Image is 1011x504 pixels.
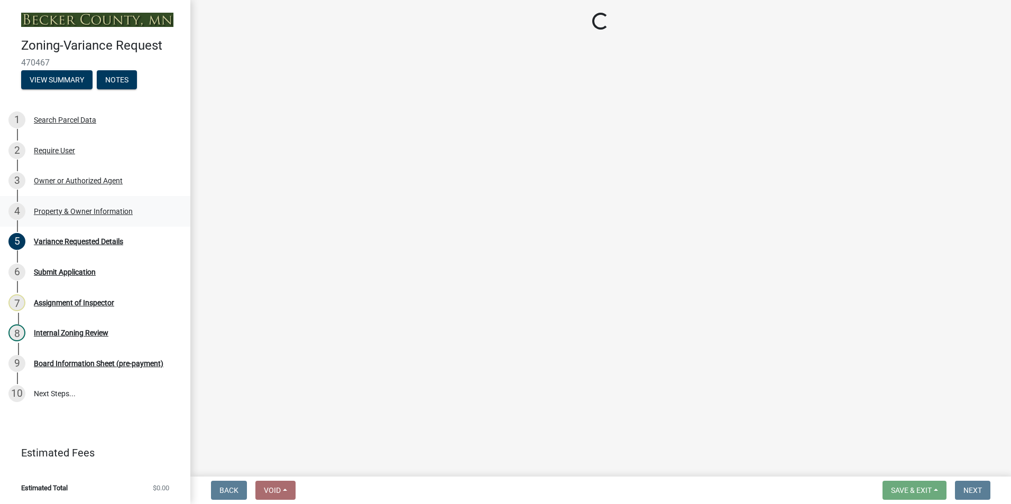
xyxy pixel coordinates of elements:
div: Property & Owner Information [34,208,133,215]
div: Owner or Authorized Agent [34,177,123,184]
div: Assignment of Inspector [34,299,114,306]
wm-modal-confirm: Notes [97,76,137,85]
span: 470467 [21,58,169,68]
div: 3 [8,172,25,189]
a: Estimated Fees [8,442,173,463]
div: Submit Application [34,268,96,276]
div: 1 [8,111,25,128]
span: Save & Exit [891,486,932,494]
button: Save & Exit [883,481,946,500]
div: 5 [8,233,25,250]
h4: Zoning-Variance Request [21,38,182,53]
button: Next [955,481,990,500]
div: Search Parcel Data [34,116,96,124]
span: Next [963,486,982,494]
div: 2 [8,142,25,159]
button: Void [255,481,296,500]
span: Estimated Total [21,484,68,491]
div: Variance Requested Details [34,238,123,245]
div: Require User [34,147,75,154]
div: 10 [8,385,25,402]
img: Becker County, Minnesota [21,13,173,27]
span: $0.00 [153,484,169,491]
wm-modal-confirm: Summary [21,76,93,85]
div: 9 [8,355,25,372]
button: Notes [97,70,137,89]
span: Void [264,486,281,494]
span: Back [219,486,238,494]
div: 8 [8,324,25,341]
div: Board Information Sheet (pre-payment) [34,360,163,367]
div: 6 [8,264,25,281]
div: Internal Zoning Review [34,329,108,337]
button: View Summary [21,70,93,89]
button: Back [211,481,247,500]
div: 4 [8,203,25,220]
div: 7 [8,294,25,311]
